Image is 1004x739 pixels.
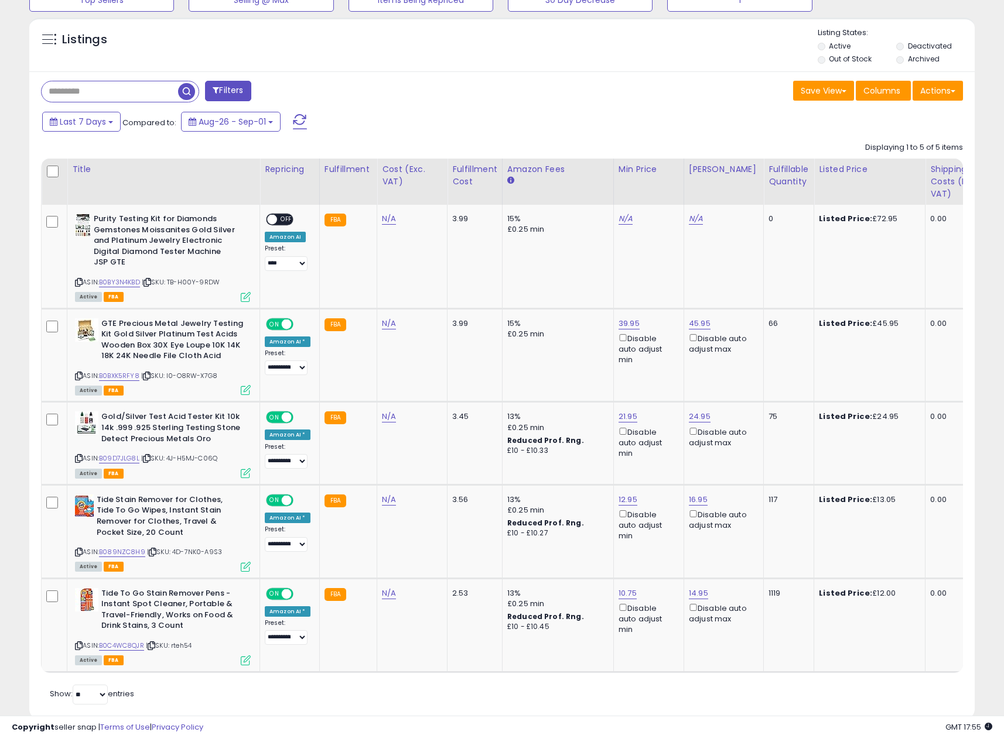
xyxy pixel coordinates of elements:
[75,494,251,570] div: ASIN:
[75,386,102,396] span: All listings currently available for purchase on Amazon
[507,411,605,422] div: 13%
[265,443,310,469] div: Preset:
[818,28,975,39] p: Listing States:
[50,688,134,699] span: Show: entries
[619,163,679,176] div: Min Price
[819,318,916,329] div: £45.95
[619,601,675,635] div: Disable auto adjust min
[507,163,609,176] div: Amazon Fees
[277,215,296,225] span: OFF
[930,411,986,422] div: 0.00
[104,386,124,396] span: FBA
[75,588,251,664] div: ASIN:
[97,494,239,541] b: Tide Stain Remover for Clothes, Tide To Go Wipes, Instant Stain Remover for Clothes, Travel & Poc...
[104,469,124,479] span: FBA
[689,411,711,422] a: 24.95
[382,163,442,188] div: Cost (Exc. VAT)
[99,371,139,381] a: B0BXK5RFY8
[856,81,911,101] button: Columns
[75,494,94,518] img: 51dhxDUn16L._SL40_.jpg
[122,117,176,128] span: Compared to:
[452,214,493,224] div: 3.99
[507,599,605,609] div: £0.25 min
[382,318,396,329] a: N/A
[819,494,872,505] b: Listed Price:
[507,505,605,515] div: £0.25 min
[819,494,916,505] div: £13.05
[689,587,708,599] a: 14.95
[292,495,310,505] span: OFF
[146,641,192,650] span: | SKU: rteh54
[930,494,986,505] div: 0.00
[265,619,310,645] div: Preset:
[205,81,251,101] button: Filters
[863,85,900,97] span: Columns
[619,508,675,542] div: Disable auto adjust min
[507,422,605,433] div: £0.25 min
[265,525,310,552] div: Preset:
[689,163,759,176] div: [PERSON_NAME]
[265,336,310,347] div: Amazon AI *
[325,318,346,331] small: FBA
[769,411,805,422] div: 75
[507,214,605,224] div: 15%
[72,163,255,176] div: Title
[62,32,107,48] h5: Listings
[507,224,605,235] div: £0.25 min
[292,319,310,329] span: OFF
[382,213,396,225] a: N/A
[12,721,54,733] strong: Copyright
[507,446,605,456] div: £10 - £10.33
[265,245,310,271] div: Preset:
[142,277,220,287] span: | SKU: TB-H00Y-9RDW
[452,588,493,599] div: 2.53
[101,588,244,634] b: Tide To Go Stain Remover Pens - Instant Spot Cleaner, Portable & Travel-Friendly, Works on Food &...
[75,411,251,476] div: ASIN:
[689,425,754,448] div: Disable auto adjust max
[452,318,493,329] div: 3.99
[325,214,346,226] small: FBA
[267,589,282,599] span: ON
[507,588,605,599] div: 13%
[181,112,281,132] button: Aug-26 - Sep-01
[769,318,805,329] div: 66
[75,588,98,611] img: 51nsxdKDmUL._SL40_.jpg
[75,469,102,479] span: All listings currently available for purchase on Amazon
[267,495,282,505] span: ON
[75,411,98,435] img: 41hHg0716nL._SL40_.jpg
[507,494,605,505] div: 13%
[769,163,809,188] div: Fulfillable Quantity
[507,622,605,632] div: £10 - £10.45
[819,213,872,224] b: Listed Price:
[75,292,102,302] span: All listings currently available for purchase on Amazon
[452,163,497,188] div: Fulfillment Cost
[325,494,346,507] small: FBA
[99,547,145,557] a: B089NZC8H9
[507,611,584,621] b: Reduced Prof. Rng.
[267,413,282,422] span: ON
[769,494,805,505] div: 117
[452,411,493,422] div: 3.45
[930,318,986,329] div: 0.00
[75,655,102,665] span: All listings currently available for purchase on Amazon
[382,587,396,599] a: N/A
[265,606,310,617] div: Amazon AI *
[42,112,121,132] button: Last 7 Days
[100,721,150,733] a: Terms of Use
[325,411,346,424] small: FBA
[689,332,754,355] div: Disable auto adjust max
[382,494,396,506] a: N/A
[265,513,310,523] div: Amazon AI *
[267,319,282,329] span: ON
[819,411,872,422] b: Listed Price:
[507,518,584,528] b: Reduced Prof. Rng.
[99,277,140,287] a: B0BY3N4KBD
[104,655,124,665] span: FBA
[769,588,805,599] div: 1119
[619,425,675,459] div: Disable auto adjust min
[619,332,675,366] div: Disable auto adjust min
[265,232,306,242] div: Amazon AI
[265,349,310,376] div: Preset:
[325,163,372,176] div: Fulfillment
[292,589,310,599] span: OFF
